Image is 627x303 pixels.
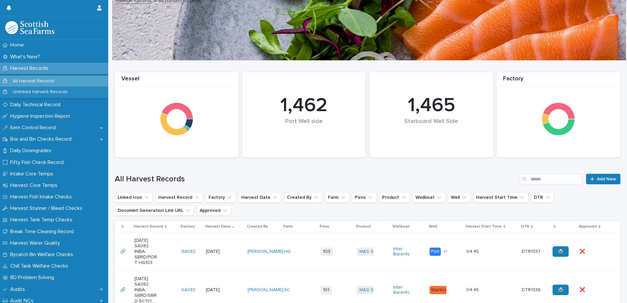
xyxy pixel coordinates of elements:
p: ❌ [579,286,586,293]
p: Harvest Records [8,65,53,71]
button: Linked Icon [115,192,153,203]
a: Inter Barents [393,285,416,296]
p: Audits [8,286,30,293]
p: Well [429,223,437,230]
a: M&S Select [359,249,384,254]
p: Approved [579,223,597,230]
a: 🖨️ [553,285,569,295]
p: Farm [283,223,293,230]
p: Created By [247,223,268,230]
span: 101 [320,286,332,294]
a: SC [284,287,290,293]
p: Harvest Date [205,223,231,230]
span: 🖨️ [558,249,563,254]
p: Daily Downgrades [8,148,56,154]
p: Harvest Stunner / Bleed Checks [8,205,88,212]
p: Harvest Record [134,223,163,230]
p: Intake Core Temps [8,171,58,177]
p: [DATE] [206,287,229,293]
a: [PERSON_NAME] [248,249,283,254]
p: Pens [320,223,329,230]
p: Box and Bin Checks Record [8,136,77,142]
span: 103 [320,248,333,256]
a: SA082 [181,249,195,254]
p: Break Time Cleaning Record [8,229,79,235]
p: [DATE] SA082 INBA-SBRD/PORT HG103 [134,238,158,265]
p: Product [356,223,371,230]
a: HG [284,249,291,254]
button: Well [448,192,471,203]
p: [DATE] [206,249,229,254]
p: 🔗 [120,248,127,254]
h1: All Harvest Records [115,174,517,184]
button: Harvest Record [155,192,203,203]
p: 8D Problem Solving [8,274,59,281]
p: Harvest Core Temps [8,182,63,189]
a: Inter Barents [393,246,416,257]
a: SA082 [181,287,195,293]
p: Home [8,42,29,48]
div: Factory [496,75,620,86]
p: DTR1336 [522,286,542,293]
p: Unlinked Harvest Records [8,89,73,95]
p: Harvest Tank Temp Checks [8,217,78,223]
div: Vessel [115,75,239,86]
button: Product [379,192,410,203]
button: Created By [284,192,322,203]
p: 🔗 [120,286,127,293]
div: 1,462 [253,94,355,117]
p: Harvest Water Quality [8,240,65,246]
button: Wellboat [413,192,445,203]
img: mMrefqRFQpe26GRNOUkG [5,21,54,34]
a: Add New [586,174,620,184]
p: 04:45 [466,286,480,293]
div: Starboard [430,286,453,294]
p: What's New? [8,54,45,60]
button: Pens [352,192,376,203]
button: DTR [531,192,554,203]
span: 🖨️ [558,288,563,292]
button: Factory [206,192,236,203]
span: + 1 [443,250,447,253]
input: Search [520,174,582,184]
button: Farm [325,192,349,203]
p: Chill Tank Welfare Checks [8,263,73,269]
p: All Harvest Records [8,78,60,84]
p: Fifty Fish Check Record [8,159,69,166]
button: Approved [197,205,231,216]
tr: 🔗🔗 [DATE] SA082 INBA-SBRD/PORT HG103SA082 [DATE][PERSON_NAME] HG 103M&S Select Inter Barents Port... [115,232,620,271]
p: DTR [521,223,529,230]
button: Harvest Date [238,192,281,203]
p: Item Control Record [8,125,61,131]
p: Harvest Start Time [466,223,502,230]
p: ❌ [579,248,586,254]
button: Documint Generation Link URL [115,205,194,216]
div: Port Well side [253,118,355,139]
div: Port [430,248,441,256]
div: 1,465 [381,94,482,117]
a: M&S Select [359,287,384,293]
p: 04:45 [466,248,480,254]
p: Wellboat [393,223,410,230]
a: 🖨️ [553,246,569,257]
button: Harvest Start Time [473,192,528,203]
a: [PERSON_NAME] [248,287,283,293]
p: Factory [181,223,195,230]
p: DTR1337 [522,248,542,254]
p: Harvest Fish Intake Checks [8,194,77,200]
span: Add New [597,177,616,181]
p: Bycatch Bin Welfare Checks [8,252,78,258]
p: Hygiene Inspection Report [8,113,75,119]
div: Starboard Well Side [381,118,482,139]
p: Daily Technical Record [8,102,66,108]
